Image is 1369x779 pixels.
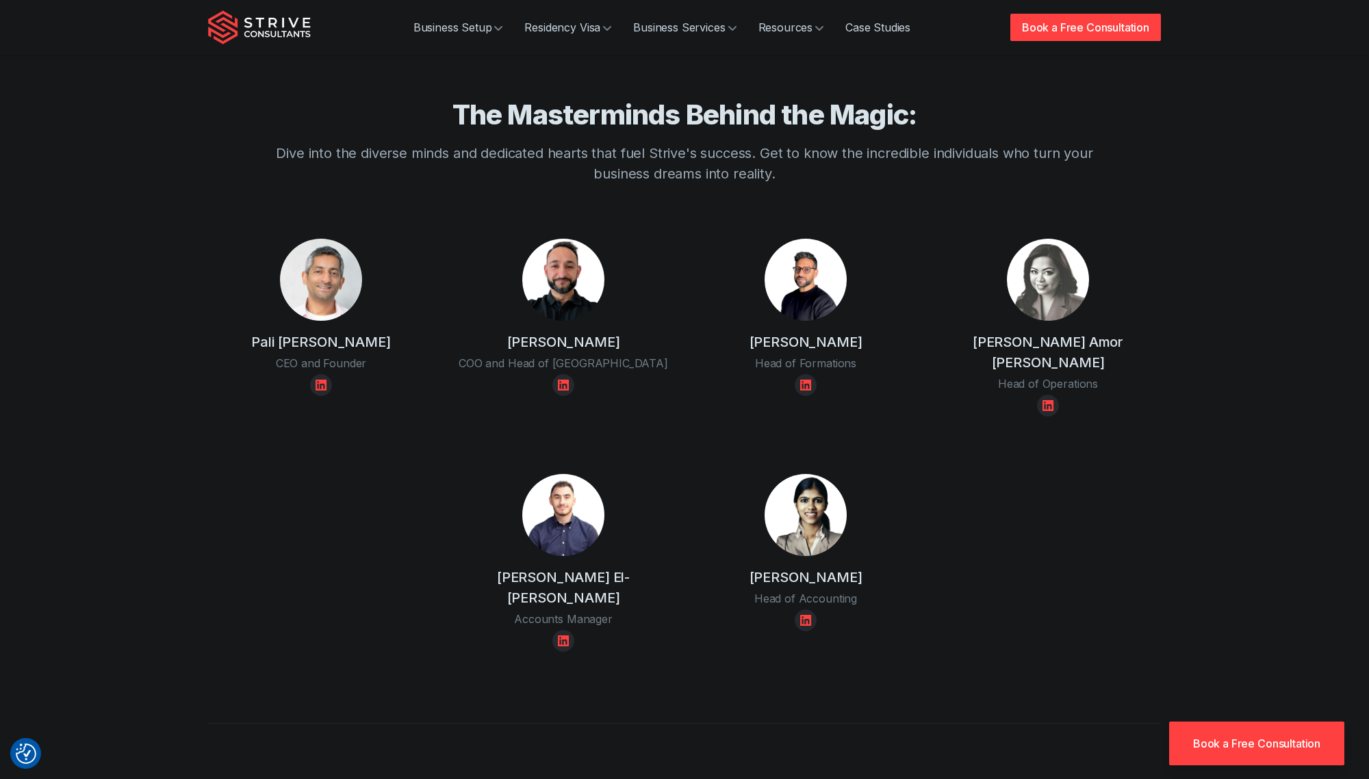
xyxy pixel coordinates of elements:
img: Karisma Amor Rodriguez [1007,239,1089,321]
a: Linkedin [795,374,817,396]
button: Consent Preferences [16,743,36,764]
div: Accounts Manager [514,611,612,627]
div: CEO and Founder [276,355,367,371]
div: COO and Head of [GEOGRAPHIC_DATA] [459,355,668,371]
h4: [PERSON_NAME] [750,332,862,352]
a: Book a Free Consultation [1010,14,1161,41]
img: Raj Karwal [522,239,604,321]
a: Linkedin [310,374,332,396]
p: Dive into the diverse minds and dedicated hearts that fuel Strive's success. Get to know the incr... [246,143,1123,184]
a: Linkedin [552,630,574,652]
h4: [PERSON_NAME] [750,567,862,587]
h4: [PERSON_NAME] El-[PERSON_NAME] [450,567,676,608]
h4: [PERSON_NAME] Amor [PERSON_NAME] [935,332,1161,373]
div: Head of Accounting [754,590,857,607]
div: Head of Operations [998,375,1098,392]
img: Shruti Jhunjhunwala [765,474,847,556]
div: Head of Formations [755,355,856,371]
a: Resources [747,14,835,41]
a: Book a Free Consultation [1169,722,1344,765]
img: Revisit consent button [16,743,36,764]
h4: [PERSON_NAME] [507,332,620,352]
a: Linkedin [795,609,817,631]
img: Pali Banwait [280,239,362,321]
img: Ziyad El-Khatib [522,474,604,556]
img: Dipesh Virji [765,239,847,321]
a: Linkedin [1037,395,1059,417]
a: Business Services [622,14,747,41]
a: Linkedin [552,374,574,396]
a: Case Studies [834,14,921,41]
a: Business Setup [402,14,514,41]
a: Residency Visa [513,14,622,41]
h4: Pali [PERSON_NAME] [251,332,390,352]
h2: The Masterminds Behind the Magic: [246,98,1123,132]
img: Strive Consultants [208,10,311,44]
